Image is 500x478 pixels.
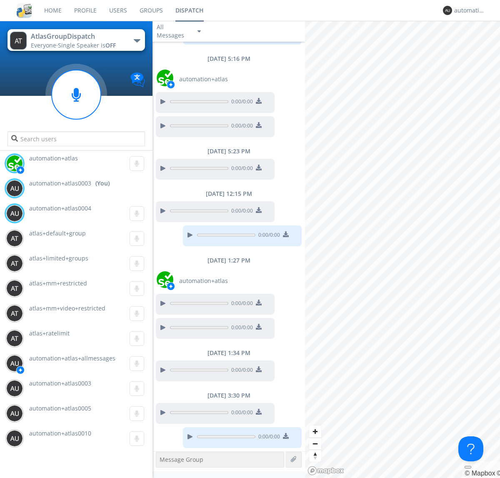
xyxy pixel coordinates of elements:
button: Toggle attribution [465,466,471,468]
img: d2d01cd9b4174d08988066c6d424eccd [157,271,173,288]
img: d2d01cd9b4174d08988066c6d424eccd [6,155,23,172]
img: 373638.png [6,205,23,222]
a: Mapbox logo [307,466,344,475]
img: download media button [256,98,262,104]
span: 0:00 / 0:00 [228,324,253,333]
span: automation+atlas0010 [29,429,91,437]
img: 373638.png [6,430,23,447]
span: 0:00 / 0:00 [228,98,253,107]
span: 0:00 / 0:00 [228,122,253,131]
div: (You) [95,179,110,188]
div: automation+atlas0003 [454,6,485,15]
img: 373638.png [6,280,23,297]
div: [DATE] 5:16 PM [152,55,305,63]
img: 373638.png [6,355,23,372]
img: download media button [256,207,262,213]
img: caret-down-sm.svg [197,30,201,33]
img: 373638.png [10,32,27,50]
img: 373638.png [6,330,23,347]
span: atlas+mm+restricted [29,279,87,287]
div: [DATE] 1:27 PM [152,256,305,265]
span: 0:00 / 0:00 [255,433,280,442]
div: Everyone · [31,41,125,50]
img: download media button [256,165,262,170]
img: cddb5a64eb264b2086981ab96f4c1ba7 [17,3,32,18]
img: download media button [256,409,262,415]
span: 0:00 / 0:00 [228,165,253,174]
span: 0:00 / 0:00 [255,231,280,240]
span: automation+atlas0005 [29,404,91,412]
div: [DATE] 1:34 PM [152,349,305,357]
span: atlas+mm+video+restricted [29,304,105,312]
button: Zoom in [309,425,321,438]
img: download media button [256,324,262,330]
span: OFF [105,41,116,49]
span: automation+atlas [179,75,228,83]
div: AtlasGroupDispatch [31,32,125,41]
img: download media button [283,433,289,439]
img: 373638.png [6,405,23,422]
img: 373638.png [6,305,23,322]
img: 373638.png [6,380,23,397]
img: d2d01cd9b4174d08988066c6d424eccd [157,70,173,86]
span: automation+atlas+allmessages [29,354,115,362]
span: automation+atlas [29,154,78,162]
button: Reset bearing to north [309,450,321,462]
img: 373638.png [443,6,452,15]
span: automation+atlas0003 [29,379,91,387]
img: 373638.png [6,180,23,197]
span: 0:00 / 0:00 [228,366,253,375]
button: Zoom out [309,438,321,450]
div: [DATE] 3:30 PM [152,391,305,400]
span: 0:00 / 0:00 [228,409,253,418]
span: 0:00 / 0:00 [228,207,253,216]
span: automation+atlas [179,277,228,285]
div: All Messages [157,23,190,40]
img: download media button [256,300,262,305]
img: download media button [256,122,262,128]
span: 0:00 / 0:00 [228,300,253,309]
img: Translation enabled [130,73,145,87]
iframe: Toggle Customer Support [458,436,483,461]
img: 373638.png [6,255,23,272]
img: download media button [283,231,289,237]
button: AtlasGroupDispatchEveryone·Single Speaker isOFF [7,29,145,51]
span: atlas+ratelimit [29,329,70,337]
a: Mapbox [465,470,495,477]
span: Single Speaker is [58,41,116,49]
div: [DATE] 12:15 PM [152,190,305,198]
span: atlas+limited+groups [29,254,88,262]
img: 373638.png [6,230,23,247]
span: automation+atlas0004 [29,204,91,212]
span: automation+atlas0003 [29,179,91,188]
input: Search users [7,131,145,146]
div: [DATE] 5:23 PM [152,147,305,155]
img: download media button [256,366,262,372]
span: atlas+default+group [29,229,86,237]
